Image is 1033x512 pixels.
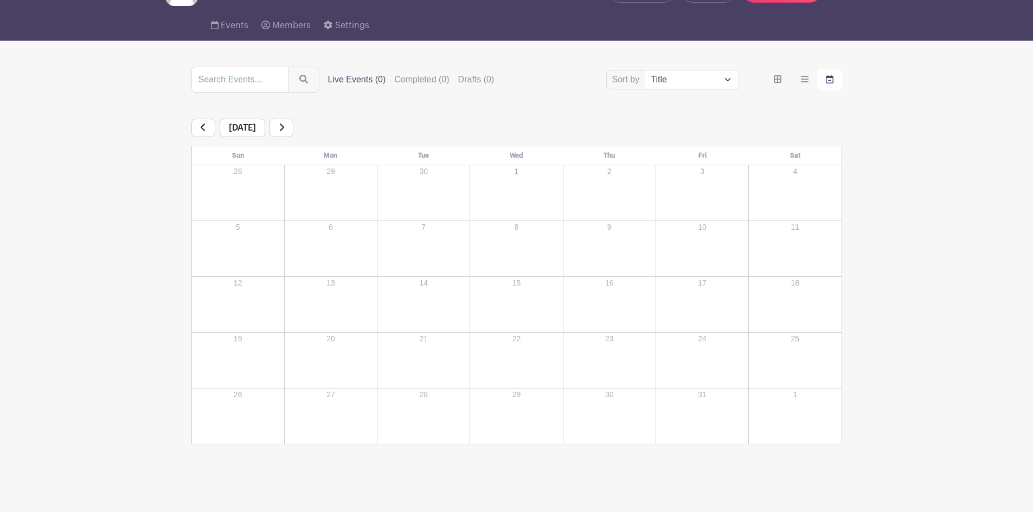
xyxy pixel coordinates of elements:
[285,222,376,233] p: 6
[749,166,840,177] p: 4
[378,333,469,345] p: 21
[564,333,655,345] p: 23
[193,166,284,177] p: 28
[193,333,284,345] p: 19
[191,67,288,93] input: Search Events...
[657,333,748,345] p: 24
[564,277,655,289] p: 16
[285,277,376,289] p: 13
[458,73,495,86] label: Drafts (0)
[378,222,469,233] p: 7
[564,389,655,400] p: 30
[749,222,840,233] p: 11
[220,119,265,137] span: [DATE]
[324,6,369,41] a: Settings
[563,146,656,165] th: Thu
[612,73,643,86] label: Sort by
[378,389,469,400] p: 28
[272,21,311,30] span: Members
[193,389,284,400] p: 26
[749,333,840,345] p: 25
[285,166,376,177] p: 29
[470,146,563,165] th: Wed
[377,146,470,165] th: Tue
[328,73,503,86] div: filters
[564,166,655,177] p: 2
[378,277,469,289] p: 14
[749,277,840,289] p: 18
[284,146,377,165] th: Mon
[335,21,369,30] span: Settings
[656,146,748,165] th: Fri
[285,333,376,345] p: 20
[471,277,562,289] p: 15
[471,222,562,233] p: 8
[471,389,562,400] p: 29
[193,277,284,289] p: 12
[328,73,386,86] label: Live Events (0)
[285,389,376,400] p: 27
[749,146,842,165] th: Sat
[749,389,840,400] p: 1
[765,69,842,90] div: order and view
[211,6,248,41] a: Events
[657,166,748,177] p: 3
[378,166,469,177] p: 30
[471,333,562,345] p: 22
[564,222,655,233] p: 9
[471,166,562,177] p: 1
[193,222,284,233] p: 5
[657,277,748,289] p: 17
[221,21,248,30] span: Events
[191,146,284,165] th: Sun
[657,222,748,233] p: 10
[261,6,311,41] a: Members
[657,389,748,400] p: 31
[394,73,449,86] label: Completed (0)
